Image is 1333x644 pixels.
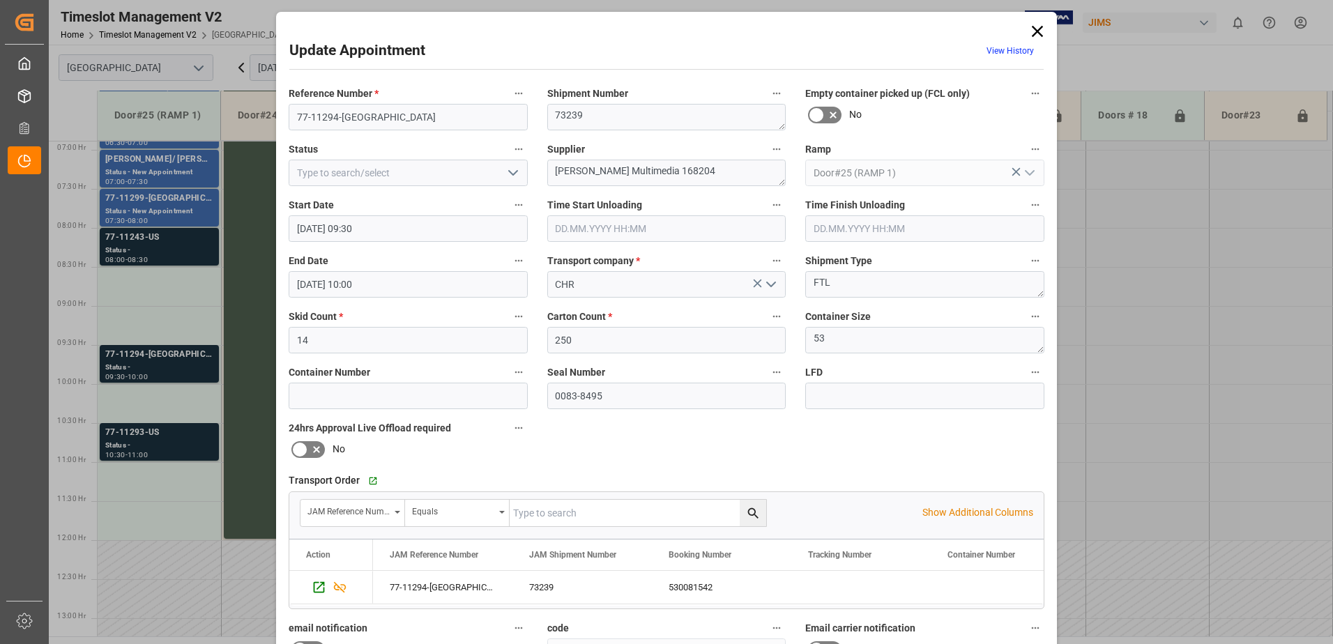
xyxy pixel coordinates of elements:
[510,307,528,325] button: Skid Count *
[390,550,478,560] span: JAM Reference Number
[768,619,786,637] button: code
[805,86,970,101] span: Empty container picked up (FCL only)
[768,196,786,214] button: Time Start Unloading
[1026,363,1044,381] button: LFD
[289,198,334,213] span: Start Date
[373,571,512,604] div: 77-11294-[GEOGRAPHIC_DATA]
[805,198,905,213] span: Time Finish Unloading
[922,505,1033,520] p: Show Additional Columns
[805,309,871,324] span: Container Size
[1018,162,1039,184] button: open menu
[289,473,360,488] span: Transport Order
[510,196,528,214] button: Start Date
[760,274,781,296] button: open menu
[289,571,373,604] div: Press SPACE to select this row.
[947,550,1015,560] span: Container Number
[510,252,528,270] button: End Date
[805,621,915,636] span: Email carrier notification
[547,142,585,157] span: Supplier
[501,162,522,184] button: open menu
[768,252,786,270] button: Transport company *
[1026,140,1044,158] button: Ramp
[289,271,528,298] input: DD.MM.YYYY HH:MM
[805,365,823,380] span: LFD
[808,550,871,560] span: Tracking Number
[510,419,528,437] button: 24hrs Approval Live Offload required
[289,621,367,636] span: email notification
[849,107,862,122] span: No
[547,104,786,130] textarea: 73239
[289,421,451,436] span: 24hrs Approval Live Offload required
[805,254,872,268] span: Shipment Type
[805,160,1044,186] input: Type to search/select
[740,500,766,526] button: search button
[510,84,528,102] button: Reference Number *
[289,215,528,242] input: DD.MM.YYYY HH:MM
[307,502,390,518] div: JAM Reference Number
[768,84,786,102] button: Shipment Number
[529,550,616,560] span: JAM Shipment Number
[768,140,786,158] button: Supplier
[1026,307,1044,325] button: Container Size
[547,198,642,213] span: Time Start Unloading
[652,571,791,604] div: 530081542
[768,307,786,325] button: Carton Count *
[412,502,494,518] div: Equals
[510,140,528,158] button: Status
[289,160,528,186] input: Type to search/select
[289,142,318,157] span: Status
[805,271,1044,298] textarea: FTL
[510,500,766,526] input: Type to search
[987,46,1034,56] a: View History
[1026,196,1044,214] button: Time Finish Unloading
[333,442,345,457] span: No
[510,619,528,637] button: email notification
[547,309,612,324] span: Carton Count
[547,160,786,186] textarea: [PERSON_NAME] Multimedia 168204
[510,363,528,381] button: Container Number
[289,309,343,324] span: Skid Count
[289,86,379,101] span: Reference Number
[289,40,425,62] h2: Update Appointment
[512,571,652,604] div: 73239
[805,215,1044,242] input: DD.MM.YYYY HH:MM
[768,363,786,381] button: Seal Number
[289,365,370,380] span: Container Number
[1026,252,1044,270] button: Shipment Type
[300,500,405,526] button: open menu
[547,86,628,101] span: Shipment Number
[547,254,640,268] span: Transport company
[805,327,1044,353] textarea: 53
[547,215,786,242] input: DD.MM.YYYY HH:MM
[405,500,510,526] button: open menu
[547,621,569,636] span: code
[1026,619,1044,637] button: Email carrier notification
[1026,84,1044,102] button: Empty container picked up (FCL only)
[547,365,605,380] span: Seal Number
[289,254,328,268] span: End Date
[805,142,831,157] span: Ramp
[306,550,330,560] div: Action
[669,550,731,560] span: Booking Number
